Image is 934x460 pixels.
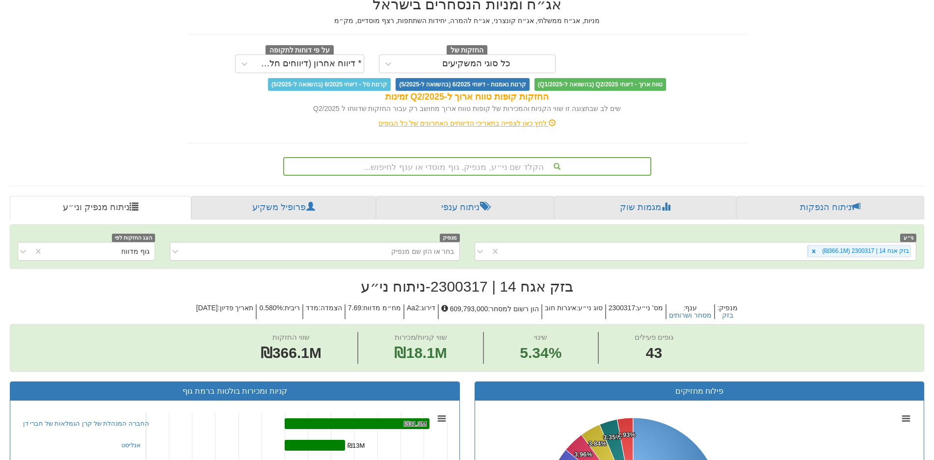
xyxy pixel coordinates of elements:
a: אנליסט [121,441,141,449]
span: קרנות סל - דיווחי 6/2025 (בהשוואה ל-5/2025) [268,78,391,91]
h5: מח״מ מדווח : 7.69 [345,304,403,320]
h5: מס' ני״ע : 2300317 [605,304,666,320]
span: 5.34% [520,343,561,364]
button: בזק [722,312,733,319]
h5: הצמדה : מדד [302,304,345,320]
div: בחר או הזן שם מנפיק [391,246,454,256]
a: ניתוח ענפי [376,196,554,219]
a: ניתוח הנפקות [736,196,924,219]
div: הקלד שם ני״ע, מנפיק, גוף מוסדי או ענף לחיפוש... [284,158,650,175]
div: לחץ כאן לצפייה בתאריכי הדיווחים האחרונים של כל הגופים [180,118,754,128]
h5: דירוג : Aa2 [403,304,438,320]
div: החזקות קופות טווח ארוך ל-Q2/2025 זמינות [187,91,747,104]
tspan: ₪13M [347,442,365,449]
span: הצג החזקות לפי [112,234,155,242]
h2: בזק אגח 14 | 2300317 - ניתוח ני״ע [10,278,924,295]
h5: ענף : [666,304,714,320]
span: שווי קניות/מכירות [395,333,447,341]
span: שווי החזקות [272,333,310,341]
span: קרנות נאמנות - דיווחי 6/2025 (בהשוואה ל-5/2025) [396,78,529,91]
h5: סוג ני״ע : איגרות חוב [541,304,605,320]
a: מגמות שוק [554,196,736,219]
h5: מניות, אג״ח ממשלתי, אג״ח קונצרני, אג״ח להמרה, יחידות השתתפות, רצף מוסדיים, מק״מ [187,17,747,25]
span: ₪366.1M [261,345,321,361]
h5: תאריך פדיון : [DATE] [194,304,256,320]
tspan: 3.96% [574,451,592,458]
h3: פילוח מחזיקים [482,387,917,396]
h5: ריבית : 0.580% [256,304,302,320]
span: ני״ע [900,234,916,242]
a: פרופיל משקיע [191,196,376,219]
a: ניתוח מנפיק וני״ע [10,196,191,219]
tspan: 3.35% [603,433,621,441]
tspan: 2.93% [617,431,636,438]
span: מנפיק [440,234,460,242]
span: החזקות של [447,45,488,56]
h3: קניות ומכירות בולטות ברמת גוף [18,387,452,396]
h5: הון רשום למסחר : 609,793,000 [438,304,541,320]
span: שינוי [534,333,547,341]
h5: מנפיק : [714,304,741,320]
span: גופים פעילים [635,333,673,341]
span: 43 [635,343,673,364]
a: החברה המנהלת של קרן הגמלאות של חברי דן [23,420,149,427]
div: שים לב שבתצוגה זו שווי הקניות והמכירות של קופות טווח ארוך מחושב רק עבור החזקות שדווחו ל Q2/2025 [187,104,747,113]
div: בזק אגח 14 | 2300317 (₪366.1M) [819,245,910,257]
div: גוף מדווח [121,246,150,256]
div: כל סוגי המשקיעים [442,59,510,69]
tspan: ₪31.3M [404,420,427,428]
div: * דיווח אחרון (דיווחים חלקיים) [256,59,362,69]
button: מסחר ושרותים [669,312,712,319]
span: ₪18.1M [394,345,447,361]
tspan: 3.84% [588,440,607,447]
span: על פי דוחות לתקופה [266,45,334,56]
span: טווח ארוך - דיווחי Q2/2025 (בהשוואה ל-Q1/2025) [534,78,666,91]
